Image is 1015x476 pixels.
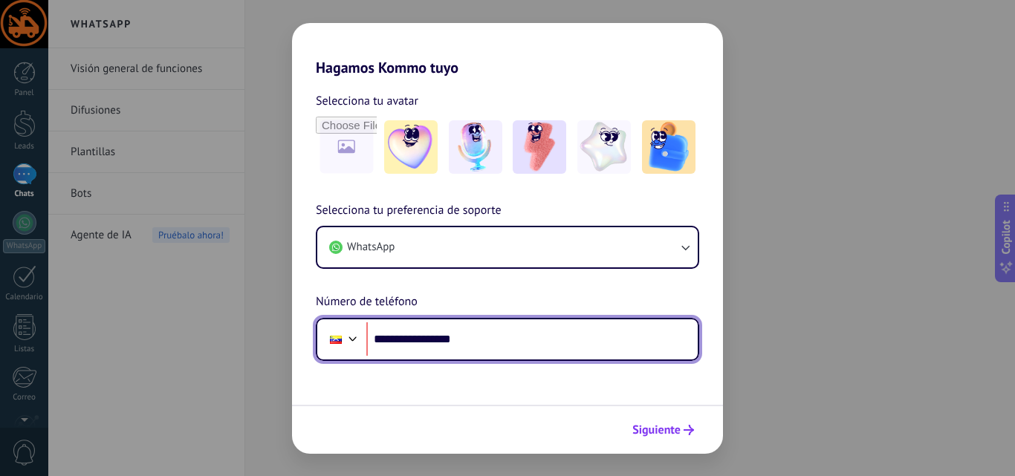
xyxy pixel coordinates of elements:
[322,324,350,355] div: Venezuela: + 58
[632,425,681,435] span: Siguiente
[642,120,695,174] img: -5.jpeg
[384,120,438,174] img: -1.jpeg
[449,120,502,174] img: -2.jpeg
[292,23,723,76] h2: Hagamos Kommo tuyo
[513,120,566,174] img: -3.jpeg
[626,417,701,443] button: Siguiente
[347,240,395,255] span: WhatsApp
[316,293,418,312] span: Número de teléfono
[577,120,631,174] img: -4.jpeg
[316,91,418,111] span: Selecciona tu avatar
[316,201,502,221] span: Selecciona tu preferencia de soporte
[317,227,698,267] button: WhatsApp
